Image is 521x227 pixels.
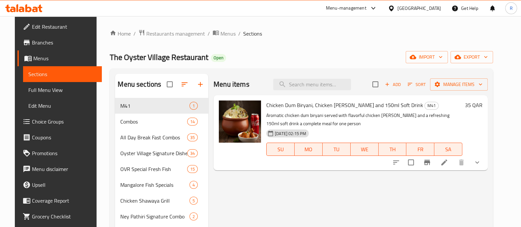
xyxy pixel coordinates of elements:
[326,4,366,12] div: Menu-management
[424,102,439,110] div: M41
[325,145,348,154] span: TU
[273,79,351,90] input: search
[110,30,131,38] a: Home
[23,98,102,114] a: Edit Menu
[32,149,97,157] span: Promotions
[17,193,102,209] a: Coverage Report
[208,30,210,38] li: /
[453,155,469,170] button: delete
[120,197,189,205] span: Chicken Shawaya Grill
[469,155,485,170] button: show more
[115,98,208,114] div: M411
[381,145,404,154] span: TH
[243,30,262,38] span: Sections
[120,149,187,157] span: Oyster Village Signature Dishes
[120,181,189,189] div: Mangalore Fish Specials
[406,143,434,156] button: FR
[404,156,418,169] span: Select to update
[32,213,97,220] span: Grocery Checklist
[118,79,161,89] h2: Menu sections
[17,35,102,50] a: Branches
[297,145,320,154] span: MO
[120,102,189,110] span: M41
[211,55,226,61] span: Open
[192,76,208,92] button: Add section
[409,145,432,154] span: FR
[382,79,403,90] button: Add
[146,30,205,38] span: Restaurants management
[189,181,198,189] div: items
[406,51,448,63] button: import
[382,79,403,90] span: Add item
[138,29,205,38] a: Restaurants management
[440,158,448,166] a: Edit menu item
[115,209,208,224] div: Ney Pathiri Signature Combo2
[32,133,97,141] span: Coupons
[120,165,187,173] span: OVR Special Fresh Fish
[450,51,493,63] button: export
[473,158,481,166] svg: Show Choices
[17,129,102,145] a: Coupons
[211,54,226,62] div: Open
[353,145,376,154] span: WE
[437,145,460,154] span: SA
[115,193,208,209] div: Chicken Shawaya Grill5
[187,118,198,126] div: items
[32,181,97,189] span: Upsell
[32,197,97,205] span: Coverage Report
[397,5,441,12] div: [GEOGRAPHIC_DATA]
[430,78,488,91] button: Manage items
[133,30,136,38] li: /
[17,19,102,35] a: Edit Restaurant
[266,143,295,156] button: SU
[115,114,208,129] div: Combos14
[28,102,97,110] span: Edit Menu
[509,5,512,12] span: R
[351,143,379,156] button: WE
[188,150,197,156] span: 34
[188,134,197,141] span: 35
[188,166,197,172] span: 15
[188,119,197,125] span: 14
[189,197,198,205] div: items
[28,70,97,78] span: Sections
[163,77,177,91] span: Select all sections
[115,161,208,177] div: OVR Special Fresh Fish15
[434,143,462,156] button: SA
[419,155,435,170] button: Branch-specific-item
[120,118,187,126] span: Combos
[17,209,102,224] a: Grocery Checklist
[110,29,493,38] nav: breadcrumb
[17,145,102,161] a: Promotions
[323,143,351,156] button: TU
[379,143,407,156] button: TH
[456,53,488,61] span: export
[32,118,97,126] span: Choice Groups
[219,100,261,143] img: Chicken Dum Biryani, Chicken Curry and 150ml Soft Drink
[115,129,208,145] div: All Day Break Fast Combos35
[269,145,292,154] span: SU
[190,198,197,204] span: 5
[220,30,236,38] span: Menus
[120,133,187,141] span: All Day Break Fast Combos
[213,29,236,38] a: Menus
[435,80,482,89] span: Manage items
[266,111,462,128] p: Aromatic chicken dum biryani served with flavorful chicken [PERSON_NAME] and a refreshing 150ml s...
[17,177,102,193] a: Upsell
[23,82,102,98] a: Full Menu View
[388,155,404,170] button: sort-choices
[190,213,197,220] span: 2
[368,77,382,91] span: Select section
[266,100,423,110] span: Chicken Dum Biryani, Chicken [PERSON_NAME] and 150ml Soft Drink
[384,81,402,88] span: Add
[110,50,208,65] span: The Oyster Village Restaurant
[115,177,208,193] div: Mangalore Fish Specials4
[17,114,102,129] a: Choice Groups
[408,81,426,88] span: Sort
[28,86,97,94] span: Full Menu View
[403,79,430,90] span: Sort items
